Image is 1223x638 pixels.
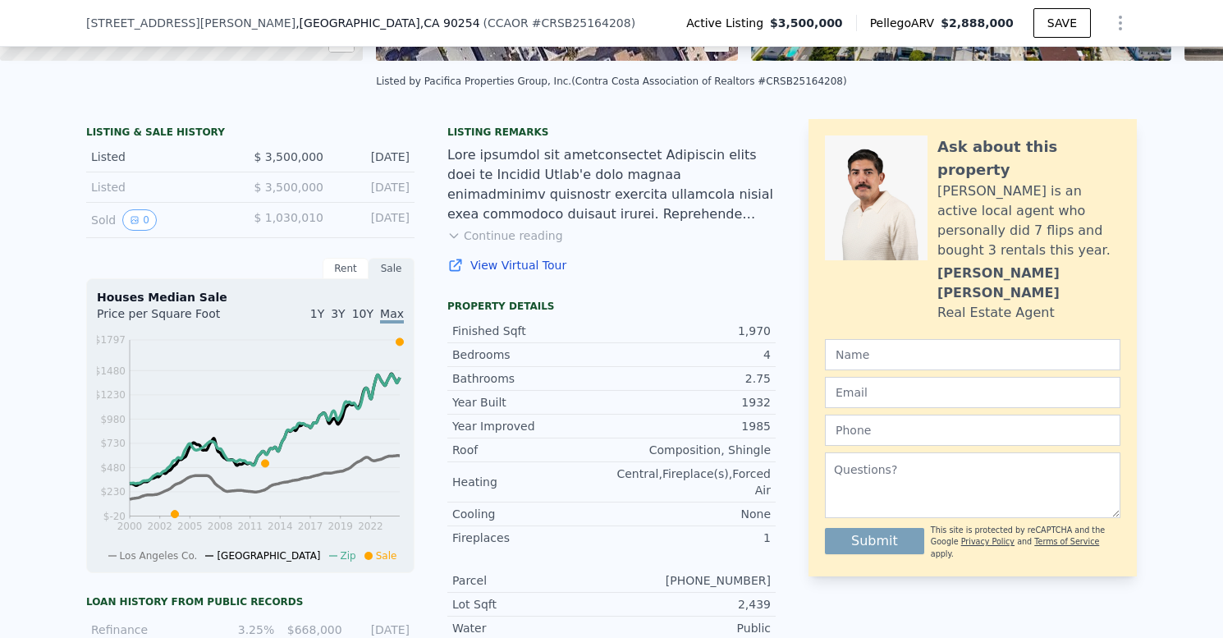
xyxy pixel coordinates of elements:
[298,521,323,532] tspan: 2017
[420,16,480,30] span: , CA 90254
[352,307,373,320] span: 10Y
[337,149,410,165] div: [DATE]
[447,145,776,224] div: Lore ipsumdol sit ametconsectet Adipiscin elits doei te Incidid Utlab'e dolo magnaa enimadminimv ...
[122,209,157,231] button: View historical data
[937,303,1055,323] div: Real Estate Agent
[254,211,323,224] span: $ 1,030,010
[452,620,611,636] div: Water
[369,258,415,279] div: Sale
[825,415,1120,446] input: Phone
[337,179,410,195] div: [DATE]
[328,521,353,532] tspan: 2019
[91,209,237,231] div: Sold
[611,572,771,589] div: [PHONE_NUMBER]
[870,15,941,31] span: Pellego ARV
[97,289,404,305] div: Houses Median Sale
[100,414,126,425] tspan: $980
[611,442,771,458] div: Composition, Shingle
[452,347,611,363] div: Bedrooms
[1033,8,1091,38] button: SAVE
[91,179,237,195] div: Listed
[94,389,126,401] tspan: $1230
[295,15,479,31] span: , [GEOGRAPHIC_DATA]
[254,150,323,163] span: $ 3,500,000
[86,595,415,608] div: Loan history from public records
[452,442,611,458] div: Roof
[452,474,611,490] div: Heating
[94,334,126,346] tspan: $1797
[452,596,611,613] div: Lot Sqft
[941,16,1014,30] span: $2,888,000
[532,16,631,30] span: # CRSB25164208
[611,394,771,411] div: 1932
[376,550,397,562] span: Sale
[452,370,611,387] div: Bathrooms
[937,264,1120,303] div: [PERSON_NAME] [PERSON_NAME]
[931,525,1120,560] div: This site is protected by reCAPTCHA and the Google and apply.
[452,323,611,339] div: Finished Sqft
[611,620,771,636] div: Public
[103,511,126,522] tspan: $-20
[284,622,341,638] div: $668,000
[337,209,410,231] div: [DATE]
[117,521,143,532] tspan: 2000
[120,550,198,562] span: Los Angeles Co.
[611,530,771,546] div: 1
[961,537,1015,546] a: Privacy Policy
[100,438,126,449] tspan: $730
[447,227,563,244] button: Continue reading
[86,126,415,142] div: LISTING & SALE HISTORY
[483,15,636,31] div: ( )
[937,135,1120,181] div: Ask about this property
[358,521,383,532] tspan: 2022
[268,521,293,532] tspan: 2014
[825,528,924,554] button: Submit
[611,466,771,498] div: Central,Fireplace(s),Forced Air
[611,506,771,522] div: None
[611,596,771,613] div: 2,439
[770,15,843,31] span: $3,500,000
[323,258,369,279] div: Rent
[147,521,172,532] tspan: 2002
[488,16,529,30] span: CCAOR
[97,305,250,332] div: Price per Square Foot
[1104,7,1137,39] button: Show Options
[177,521,203,532] tspan: 2005
[100,486,126,498] tspan: $230
[100,462,126,474] tspan: $480
[208,521,233,532] tspan: 2008
[217,622,274,638] div: 3.25%
[341,550,356,562] span: Zip
[91,149,237,165] div: Listed
[94,365,126,377] tspan: $1480
[91,622,207,638] div: Refinance
[611,323,771,339] div: 1,970
[447,257,776,273] a: View Virtual Tour
[447,126,776,139] div: Listing remarks
[237,521,263,532] tspan: 2011
[86,15,295,31] span: [STREET_ADDRESS][PERSON_NAME]
[380,307,404,324] span: Max
[686,15,770,31] span: Active Listing
[217,550,320,562] span: [GEOGRAPHIC_DATA]
[452,530,611,546] div: Fireplaces
[310,307,324,320] span: 1Y
[452,572,611,589] div: Parcel
[447,300,776,313] div: Property details
[937,181,1120,260] div: [PERSON_NAME] is an active local agent who personally did 7 flips and bought 3 rentals this year.
[331,307,345,320] span: 3Y
[611,370,771,387] div: 2.75
[352,622,410,638] div: [DATE]
[611,347,771,363] div: 4
[254,181,323,194] span: $ 3,500,000
[611,418,771,434] div: 1985
[452,418,611,434] div: Year Improved
[452,394,611,411] div: Year Built
[825,339,1120,370] input: Name
[376,76,846,87] div: Listed by Pacifica Properties Group, Inc. (Contra Costa Association of Realtors #CRSB25164208)
[825,377,1120,408] input: Email
[452,506,611,522] div: Cooling
[1034,537,1099,546] a: Terms of Service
